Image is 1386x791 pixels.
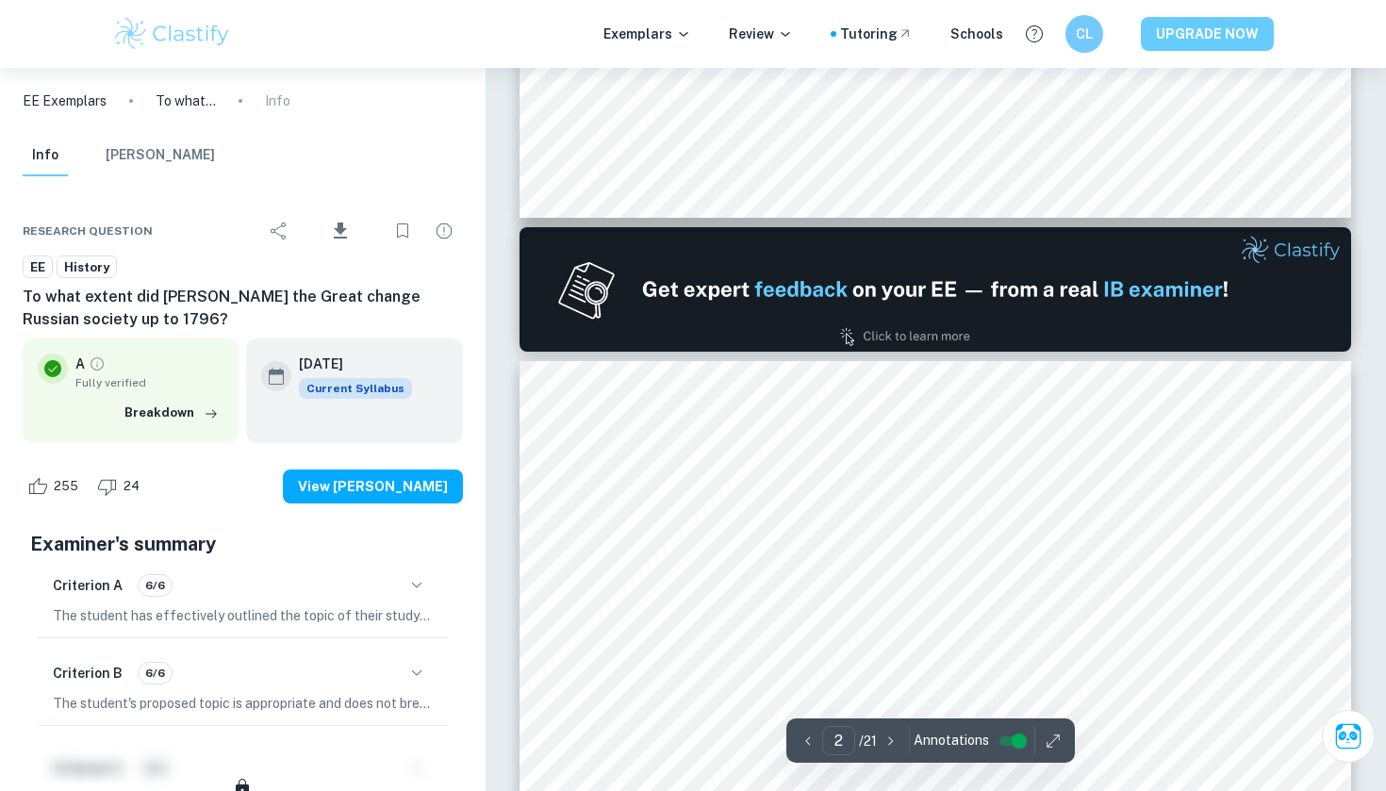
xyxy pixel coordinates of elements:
p: To what extent did [PERSON_NAME] the Great change Russian society up to 1796? [156,91,216,111]
p: Exemplars [603,24,691,44]
span: Current Syllabus [299,378,412,399]
span: History [58,258,116,277]
button: CL [1065,15,1103,53]
span: 6/6 [139,577,172,594]
div: Dislike [92,471,150,502]
h6: Criterion A [53,575,123,596]
p: A [75,354,85,374]
div: Like [23,471,89,502]
span: 255 [43,477,89,496]
img: Ad [520,227,1351,352]
span: Research question [23,222,153,239]
button: Info [23,135,68,176]
span: Fully verified [75,374,223,391]
span: EE [24,258,52,277]
img: Clastify logo [112,15,232,53]
p: Review [729,24,793,44]
span: 24 [113,477,150,496]
p: The student has effectively outlined the topic of their study at the beginning of the essay, clea... [53,605,433,626]
h6: To what extent did [PERSON_NAME] the Great change Russian society up to 1796? [23,286,463,331]
a: EE [23,255,53,279]
p: The student's proposed topic is appropriate and does not breach the ten-year rule, so the criteri... [53,693,433,714]
div: Report issue [425,212,463,250]
a: EE Exemplars [23,91,107,111]
h6: CL [1074,24,1096,44]
p: Info [265,91,290,111]
p: / 21 [859,731,877,751]
button: Help and Feedback [1018,18,1050,50]
div: Bookmark [384,212,421,250]
span: Annotations [914,731,989,750]
div: Share [260,212,298,250]
button: View [PERSON_NAME] [283,470,463,503]
a: Grade fully verified [89,355,106,372]
h6: Criterion B [53,663,123,684]
button: [PERSON_NAME] [106,135,215,176]
div: Download [302,206,380,255]
h5: Examiner's summary [30,530,455,558]
button: UPGRADE NOW [1141,17,1274,51]
span: 6/6 [139,665,172,682]
div: This exemplar is based on the current syllabus. Feel free to refer to it for inspiration/ideas wh... [299,378,412,399]
button: Breakdown [120,399,223,427]
button: Ask Clai [1322,710,1375,763]
a: Tutoring [840,24,913,44]
a: History [57,255,117,279]
a: Schools [950,24,1003,44]
h6: [DATE] [299,354,397,374]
